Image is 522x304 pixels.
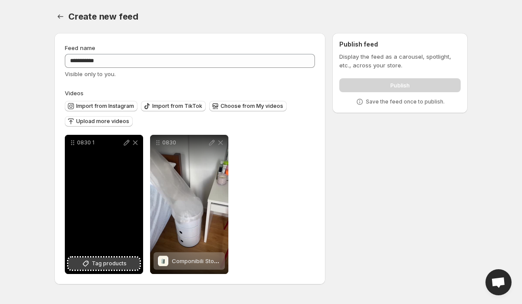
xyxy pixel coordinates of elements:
span: Choose from My videos [221,103,283,110]
button: Import from Instagram [65,101,137,111]
span: Upload more videos [76,118,129,125]
span: Tag products [92,259,127,268]
p: 0830 1 [77,139,122,146]
h2: Publish feed [339,40,461,49]
span: Create new feed [68,11,138,22]
a: Open chat [485,269,512,295]
div: 0830Componibili Storage Unit (Replica)Componibili Storage Unit (Replica) [150,135,228,274]
button: Tag products [68,257,140,270]
div: 0830 1Tag products [65,135,143,274]
span: Feed name [65,44,95,51]
button: Import from TikTok [141,101,206,111]
button: Choose from My videos [209,101,287,111]
span: Import from Instagram [76,103,134,110]
button: Settings [54,10,67,23]
span: Import from TikTok [152,103,202,110]
p: Save the feed once to publish. [366,98,445,105]
span: Componibili Storage Unit (Replica) [172,257,264,264]
p: 0830 [162,139,207,146]
span: Videos [65,90,84,97]
button: Upload more videos [65,116,133,127]
span: Visible only to you. [65,70,116,77]
p: Display the feed as a carousel, spotlight, etc., across your store. [339,52,461,70]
